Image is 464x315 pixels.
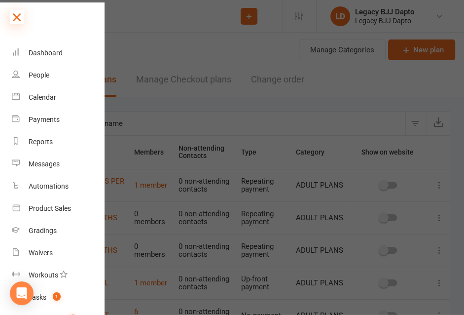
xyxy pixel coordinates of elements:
a: Payments [12,109,105,131]
div: Tasks [29,293,46,301]
div: Automations [29,182,69,190]
div: Workouts [29,271,58,279]
div: Reports [29,138,53,146]
a: Gradings [12,220,105,242]
div: Waivers [29,249,53,257]
div: People [29,71,49,79]
a: Tasks 1 [12,286,105,309]
a: Waivers [12,242,105,264]
span: 1 [53,292,61,301]
div: Calendar [29,93,56,101]
a: Messages [12,153,105,175]
a: Workouts [12,264,105,286]
div: Open Intercom Messenger [10,281,34,305]
a: Automations [12,175,105,197]
div: Payments [29,116,60,123]
div: Product Sales [29,204,71,212]
div: Messages [29,160,60,168]
a: Reports [12,131,105,153]
a: Dashboard [12,42,105,64]
a: People [12,64,105,86]
a: Calendar [12,86,105,109]
a: Product Sales [12,197,105,220]
div: Dashboard [29,49,63,57]
div: Gradings [29,227,57,235]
